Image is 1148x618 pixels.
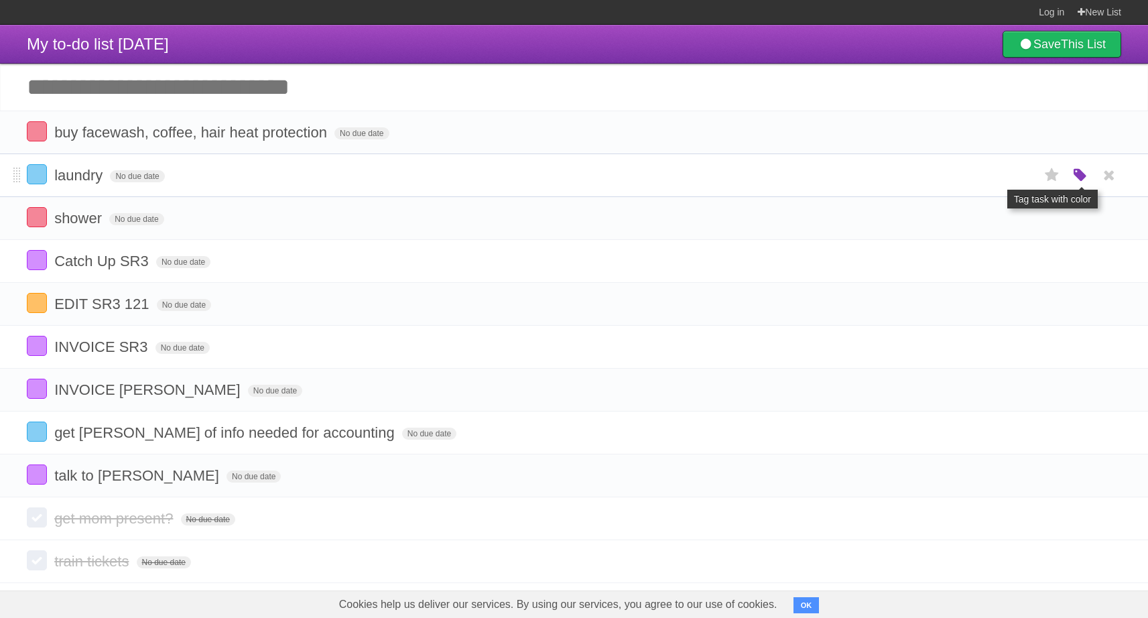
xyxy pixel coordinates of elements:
label: Done [27,550,47,570]
span: train tickets [54,553,132,570]
span: No due date [155,342,210,354]
button: OK [793,597,820,613]
span: My to-do list [DATE] [27,35,169,53]
span: Catch Up SR3 [54,253,152,269]
span: laundry [54,167,106,184]
span: No due date [109,213,164,225]
span: INVOICE SR3 [54,338,151,355]
label: Done [27,336,47,356]
span: get mom present? [54,510,176,527]
label: Done [27,207,47,227]
span: No due date [110,170,164,182]
span: INVOICE [PERSON_NAME] [54,381,244,398]
label: Done [27,422,47,442]
label: Star task [1039,164,1065,186]
label: Done [27,121,47,141]
span: No due date [137,556,191,568]
span: get [PERSON_NAME] of info needed for accounting [54,424,398,441]
label: Done [27,379,47,399]
label: Done [27,293,47,313]
span: EDIT SR3 121 [54,296,152,312]
a: SaveThis List [1003,31,1121,58]
span: No due date [402,428,456,440]
span: No due date [181,513,235,526]
label: Done [27,250,47,270]
label: Done [27,507,47,528]
span: No due date [157,299,211,311]
b: This List [1061,38,1106,51]
span: No due date [334,127,389,139]
label: Done [27,164,47,184]
span: No due date [156,256,210,268]
label: Done [27,465,47,485]
span: Cookies help us deliver our services. By using our services, you agree to our use of cookies. [326,591,791,618]
span: talk to [PERSON_NAME] [54,467,222,484]
span: shower [54,210,105,227]
span: buy facewash, coffee, hair heat protection [54,124,330,141]
span: No due date [227,471,281,483]
span: No due date [248,385,302,397]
